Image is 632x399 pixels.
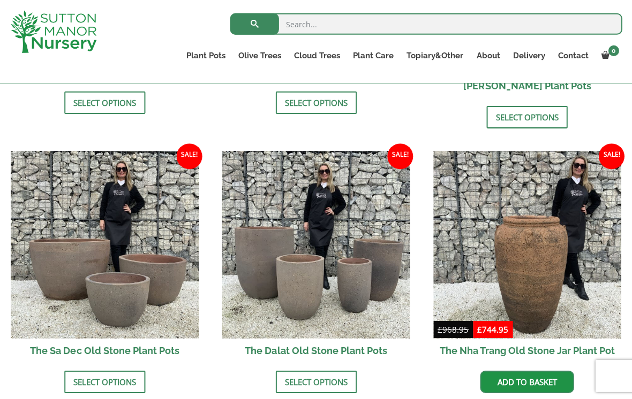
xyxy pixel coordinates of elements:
a: Sale! The Sa Dec Old Stone Plant Pots [11,151,199,363]
h2: The Nha Trang Old Stone Jar Plant Pot [433,338,621,362]
span: Sale! [387,143,412,169]
h2: The Sa Dec Old Stone Plant Pots [11,338,199,362]
input: Search... [230,13,621,35]
a: Sale! The Dalat Old Stone Plant Pots [222,151,410,363]
a: Delivery [506,48,551,63]
span: 0 [607,45,618,56]
h2: The Dalat Old Stone Plant Pots [222,338,410,362]
a: 0 [594,48,621,63]
a: Cloud Trees [287,48,346,63]
img: The Nha Trang Old Stone Jar Plant Pot [433,151,621,339]
a: Plant Pots [179,48,231,63]
img: The Dalat Old Stone Plant Pots [222,151,410,339]
bdi: 744.95 [477,324,508,334]
a: Topiary&Other [400,48,469,63]
a: Olive Trees [231,48,287,63]
span: £ [437,324,442,334]
img: logo [11,11,96,53]
a: Add to basket: “The Nha Trang Old Stone Jar Plant Pot” [479,370,573,393]
img: The Sa Dec Old Stone Plant Pots [11,151,199,339]
a: Select options for “The Dong Hoi Old Stone Plant Pots” [275,91,356,114]
a: Plant Care [346,48,400,63]
a: Select options for “The Dalat Old Stone Plant Pots” [275,370,356,393]
a: About [469,48,506,63]
a: Select options for “The Sa Dec Old Stone Plant Pots” [64,370,145,393]
a: Sale! The Nha Trang Old Stone Jar Plant Pot [433,151,621,363]
a: Select options for “The Hai Phong Old Stone Plant Pots” [486,106,567,128]
a: Select options for “The Ha Long Bay Old Stone Plant Pots” [64,91,145,114]
span: Sale! [598,143,623,169]
a: Contact [551,48,594,63]
span: £ [477,324,481,334]
bdi: 968.95 [437,324,468,334]
span: Sale! [176,143,202,169]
